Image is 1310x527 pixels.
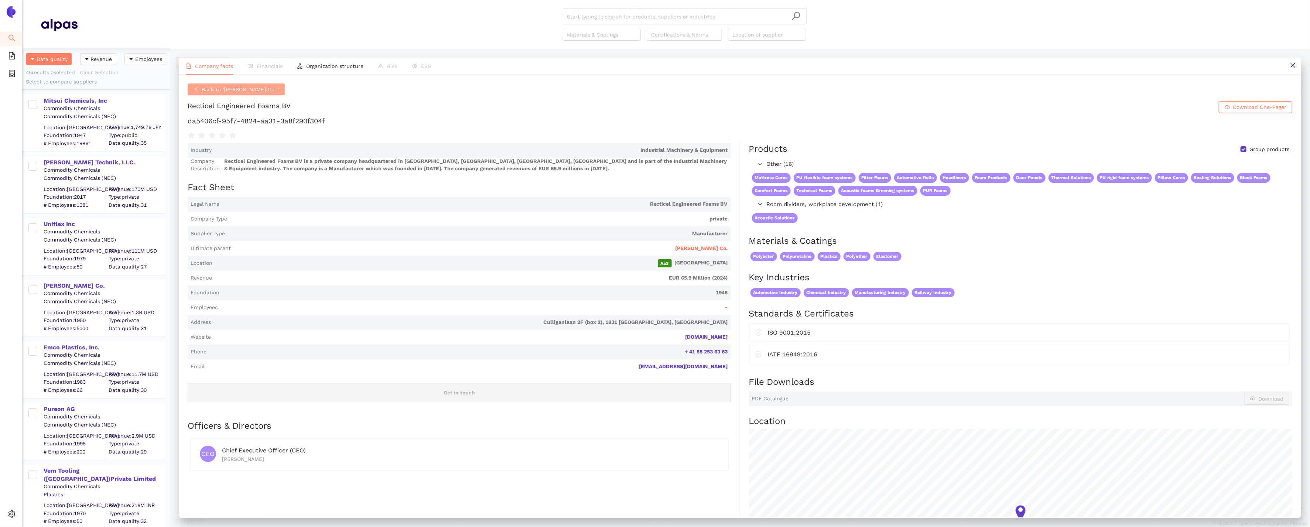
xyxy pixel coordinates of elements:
span: caret-down [84,57,89,62]
span: Industry [191,147,212,154]
span: Elastomer [873,252,902,261]
span: Location [191,260,212,267]
span: Comfort Foams [752,186,791,196]
span: Data quality: 30 [109,386,165,394]
span: caret-down [129,57,134,62]
span: Foam Products [972,173,1010,183]
button: caret-downRevenue [80,53,116,65]
span: safety-certificate [755,328,762,336]
h2: Key Industries [749,271,1292,284]
div: Commodity Chemicals (NEC) [44,236,165,244]
span: caret-down [30,57,35,62]
span: # Employees: 1081 [44,201,104,209]
div: Commodity Chemicals [44,228,165,236]
span: [PERSON_NAME] Co. [675,245,728,252]
div: Commodity Chemicals (NEC) [44,360,165,367]
span: Chief Executive Officer (CEO) [222,447,306,454]
span: Foundation: 1950 [44,317,104,324]
span: # Employees: 50 [44,518,104,525]
span: Type: private [109,255,165,263]
div: Commodity Chemicals [44,167,165,174]
div: Commodity Chemicals (NEC) [44,298,165,305]
span: Address [191,319,211,326]
div: Commodity Chemicals [44,352,165,359]
div: Commodity Chemicals [44,483,165,490]
span: PDF Catalogue [752,395,789,403]
h2: Officers & Directors [188,420,731,432]
span: EUR 65.9 Million (2024) [215,274,728,282]
span: Thermal Solutions [1049,173,1094,183]
span: Legal Name [191,201,219,208]
span: Download One-Pager [1233,103,1286,111]
div: Commodity Chemicals [44,413,165,421]
button: caret-downEmployees [124,53,166,65]
button: Clear Selection [79,66,123,78]
span: file-add [8,49,16,64]
div: Uniflex Inc [44,220,165,228]
div: Revenue: 170M USD [109,185,165,193]
img: Logo [5,6,17,18]
span: Foundation: 1970 [44,510,104,517]
div: Mitsui Chemicals, Inc [44,97,165,105]
span: Data quality: 32 [109,518,165,525]
span: PU flexible foam systems [794,173,856,183]
span: search [8,32,16,47]
span: Group products [1246,146,1292,153]
div: Revenue: 218M INR [109,502,165,509]
span: Room dividers, workplace development (1) [767,200,1289,209]
div: Commodity Chemicals (NEC) [44,175,165,182]
span: Mattress Cores [752,173,791,183]
span: Email [191,363,205,370]
span: setting [8,508,16,523]
span: Pillow Cores [1155,173,1188,183]
span: Type: private [109,194,165,201]
span: Technical Foams [794,186,835,196]
span: Headliners [940,173,969,183]
span: search [791,11,801,21]
div: Commodity Chemicals [44,105,165,112]
span: Revenue [191,274,212,282]
span: file-text [186,64,191,69]
div: Pureon AG [44,405,165,413]
div: Revenue: 1.8B USD [109,309,165,316]
span: Foundation: 1983 [44,379,104,386]
span: Acoustic Solutions [752,213,798,223]
span: Organization structure [306,63,363,69]
div: Room dividers, workplace development (1) [749,199,1292,211]
span: Phone [191,348,206,356]
div: Commodity Chemicals (NEC) [44,113,165,120]
span: private [230,215,728,223]
span: Foundation: 2017 [44,194,104,201]
span: # Employees: 5000 [44,325,104,332]
span: Manufacturer [228,230,728,237]
span: right [758,202,762,206]
span: left [194,87,199,93]
span: fund-view [248,64,253,69]
span: star [219,132,226,139]
span: apartment [297,64,302,69]
div: Revenue: 1,749.7B JPY [109,124,165,130]
div: ISO 9001:2015 [768,328,1284,337]
span: Manufacturing Industry [852,288,909,297]
div: [PERSON_NAME] Co. [44,282,165,290]
div: Location: [GEOGRAPHIC_DATA] [44,309,104,316]
span: Company Type [191,215,227,223]
span: Type: private [109,440,165,448]
div: Select to compare suppliers [26,78,166,86]
span: Automotive Rolls [894,173,937,183]
span: Data quality: 29 [109,448,165,455]
span: close [1290,62,1296,68]
span: Company Description [191,158,221,172]
span: Recticel Engineered Foams BV is a private company headquartered in [GEOGRAPHIC_DATA], [GEOGRAPHIC... [224,158,728,172]
span: [GEOGRAPHIC_DATA] [215,259,728,267]
span: Financials [257,63,283,69]
span: Sealing Solutions [1191,173,1234,183]
h2: Location [749,415,1292,428]
div: Other (16) [749,158,1292,170]
div: Plastics [44,491,165,498]
span: star [188,132,195,139]
span: Acoustic foams Greening systems [838,186,917,196]
span: Culliganlaan 2F (box 2), 1831 [GEOGRAPHIC_DATA], [GEOGRAPHIC_DATA] [214,319,728,326]
span: PU rigid foam systems [1097,173,1152,183]
div: Commodity Chemicals (NEC) [44,421,165,429]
